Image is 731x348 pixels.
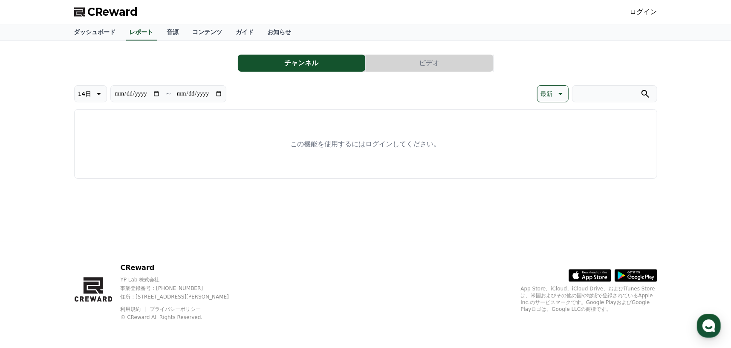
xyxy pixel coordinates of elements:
a: 利用規約 [120,306,147,312]
a: Home [3,270,56,292]
a: レポート [126,24,157,41]
a: ダッシュボード [67,24,123,41]
button: ビデオ [366,55,493,72]
a: コンテンツ [186,24,229,41]
a: 音源 [160,24,186,41]
a: Messages [56,270,110,292]
a: チャンネル [238,55,366,72]
a: ログイン [630,7,657,17]
p: この機能を使用するにはログインしてください。 [291,139,441,149]
p: YP Lab 株式会社 [120,276,243,283]
span: CReward [88,5,138,19]
button: 14日 [74,85,107,102]
button: 最新 [537,85,569,102]
a: Settings [110,270,164,292]
p: 住所 : [STREET_ADDRESS][PERSON_NAME] [120,293,243,300]
p: ~ [165,89,171,99]
p: © CReward All Rights Reserved. [120,314,243,321]
a: お知らせ [261,24,298,41]
p: CReward [120,263,243,273]
span: Home [22,283,37,290]
a: プライバシーポリシー [150,306,201,312]
button: チャンネル [238,55,365,72]
p: App Store、iCloud、iCloud Drive、およびiTunes Storeは、米国およびその他の国や地域で登録されているApple Inc.のサービスマークです。Google P... [521,285,657,313]
p: 事業登録番号 : [PHONE_NUMBER] [120,285,243,292]
p: 14日 [78,88,92,100]
a: ガイド [229,24,261,41]
p: 最新 [541,88,553,100]
span: Messages [71,284,96,290]
a: CReward [74,5,138,19]
span: Settings [126,283,147,290]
